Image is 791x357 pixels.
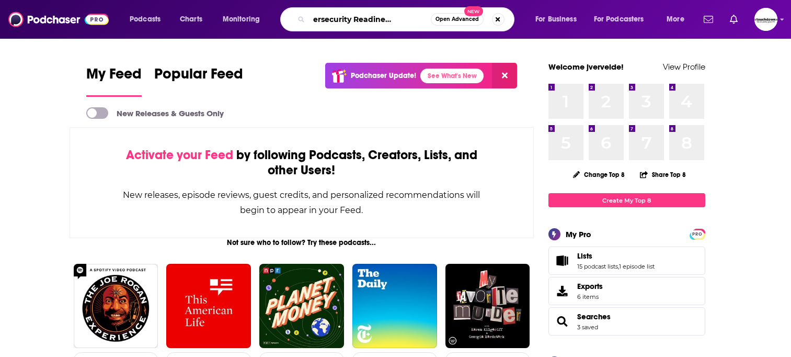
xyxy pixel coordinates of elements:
[726,10,742,28] a: Show notifications dropdown
[86,107,224,119] a: New Releases & Guests Only
[691,230,704,238] a: PRO
[122,148,482,178] div: by following Podcasts, Creators, Lists, and other Users!
[259,264,344,349] img: Planet Money
[126,147,233,163] span: Activate your Feed
[577,282,603,291] span: Exports
[548,307,705,336] span: Searches
[420,69,484,83] a: See What's New
[154,65,243,97] a: Popular Feed
[552,314,573,329] a: Searches
[548,277,705,305] a: Exports
[700,10,717,28] a: Show notifications dropdown
[122,187,482,218] div: New releases, episode reviews, guest credits, and personalized recommendations will begin to appe...
[754,8,777,31] span: Logged in as jvervelde
[431,13,484,26] button: Open AdvancedNew
[86,65,142,89] span: My Feed
[754,8,777,31] img: User Profile
[154,65,243,89] span: Popular Feed
[594,12,644,27] span: For Podcasters
[577,251,655,261] a: Lists
[552,253,573,268] a: Lists
[548,193,705,207] a: Create My Top 8
[351,71,416,80] p: Podchaser Update!
[70,238,534,247] div: Not sure who to follow? Try these podcasts...
[173,11,209,28] a: Charts
[754,8,777,31] button: Show profile menu
[8,9,109,29] img: Podchaser - Follow, Share and Rate Podcasts
[223,12,260,27] span: Monitoring
[309,11,431,28] input: Search podcasts, credits, & more...
[166,264,251,349] img: This American Life
[552,284,573,298] span: Exports
[577,251,592,261] span: Lists
[577,263,618,270] a: 15 podcast lists
[577,312,611,321] a: Searches
[659,11,697,28] button: open menu
[548,62,624,72] a: Welcome jvervelde!
[290,7,524,31] div: Search podcasts, credits, & more...
[528,11,590,28] button: open menu
[587,11,659,28] button: open menu
[667,12,684,27] span: More
[566,229,591,239] div: My Pro
[663,62,705,72] a: View Profile
[74,264,158,349] img: The Joe Rogan Experience
[639,164,686,185] button: Share Top 8
[180,12,202,27] span: Charts
[535,12,577,27] span: For Business
[435,17,479,22] span: Open Advanced
[352,264,437,349] img: The Daily
[215,11,273,28] button: open menu
[577,293,603,300] span: 6 items
[548,247,705,275] span: Lists
[445,264,530,349] img: My Favorite Murder with Karen Kilgariff and Georgia Hardstark
[619,263,655,270] a: 1 episode list
[86,65,142,97] a: My Feed
[618,263,619,270] span: ,
[577,323,598,331] a: 3 saved
[122,11,174,28] button: open menu
[130,12,161,27] span: Podcasts
[464,6,483,16] span: New
[691,230,704,238] span: PRO
[567,168,632,181] button: Change Top 8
